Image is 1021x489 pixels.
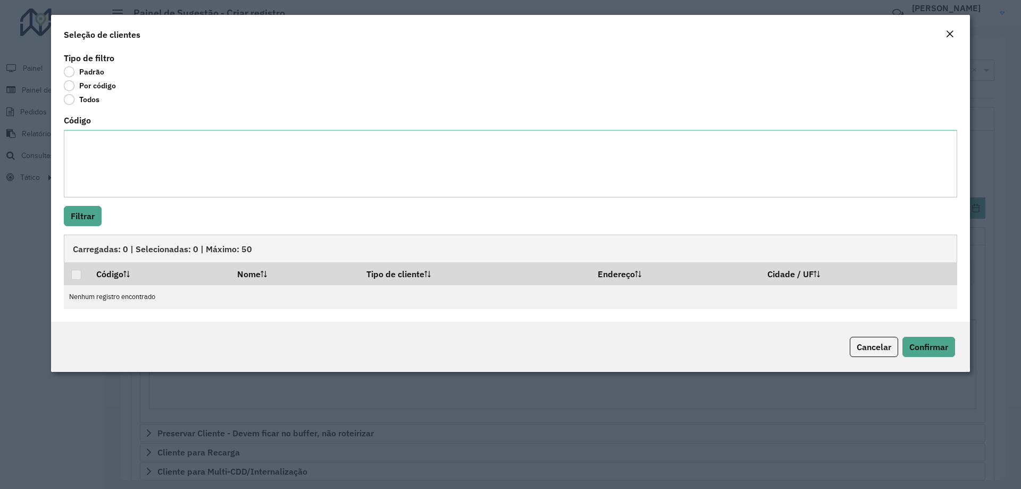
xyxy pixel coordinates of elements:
[760,262,957,285] th: Cidade / UF
[64,285,957,309] td: Nenhum registro encontrado
[89,262,229,285] th: Código
[909,342,948,352] span: Confirmar
[64,80,116,91] label: Por código
[64,52,114,64] label: Tipo de filtro
[64,94,99,105] label: Todos
[945,30,954,38] em: Fechar
[64,206,102,226] button: Filtrar
[850,337,898,357] button: Cancelar
[64,28,140,41] h4: Seleção de clientes
[64,67,104,77] label: Padrão
[590,262,760,285] th: Endereço
[902,337,955,357] button: Confirmar
[857,342,891,352] span: Cancelar
[64,114,91,127] label: Código
[64,235,957,262] div: Carregadas: 0 | Selecionadas: 0 | Máximo: 50
[230,262,359,285] th: Nome
[942,28,957,42] button: Close
[359,262,590,285] th: Tipo de cliente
